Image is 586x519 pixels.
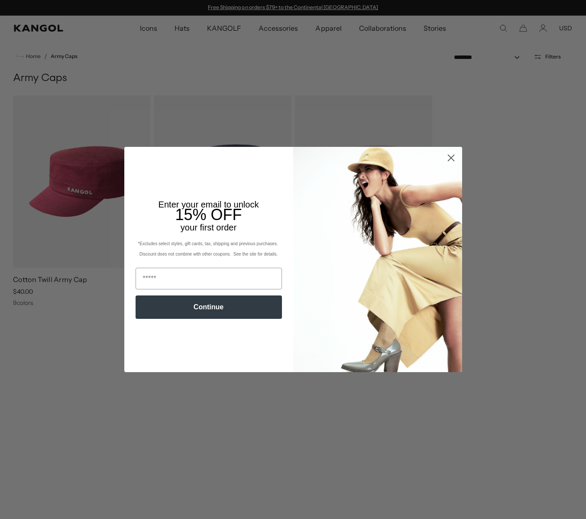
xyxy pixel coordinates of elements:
[138,241,279,256] span: *Excludes select styles, gift cards, tax, shipping and previous purchases. Discount does not comb...
[444,150,459,165] button: Close dialog
[175,206,242,224] span: 15% OFF
[181,223,236,232] span: your first order
[293,147,462,372] img: 93be19ad-e773-4382-80b9-c9d740c9197f.jpeg
[159,200,259,209] span: Enter your email to unlock
[136,268,282,289] input: Email
[136,295,282,319] button: Continue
